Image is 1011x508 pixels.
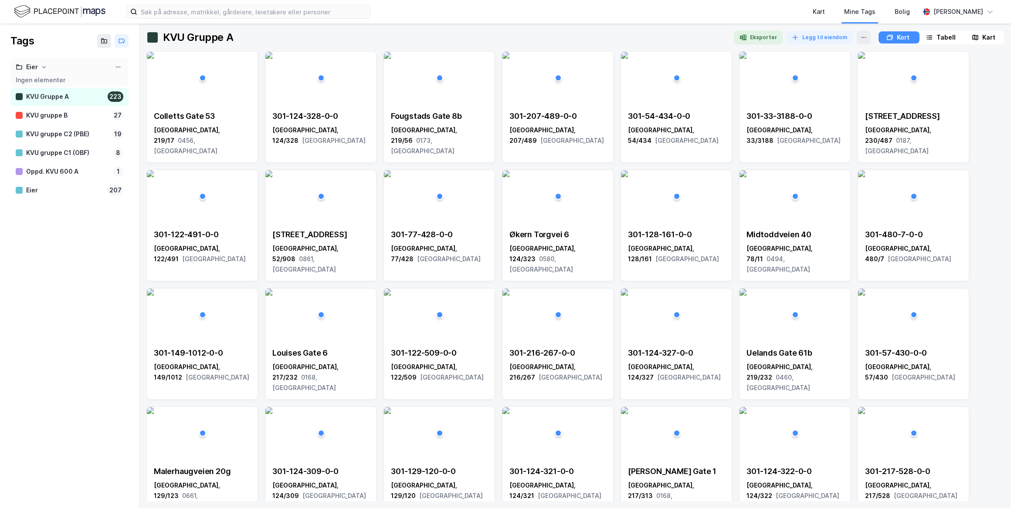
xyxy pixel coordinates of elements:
img: 256x120 [384,289,391,296]
img: 256x120 [265,407,272,414]
a: KVU gruppe C1 (OBF)8 [10,144,129,162]
div: [STREET_ADDRESS] [865,111,962,121]
div: Colletts Gate 53 [154,111,251,121]
span: [GEOGRAPHIC_DATA] [657,373,721,381]
div: [GEOGRAPHIC_DATA], 124/321 [509,480,606,501]
div: 301-124-327-0-0 [628,348,725,358]
div: [GEOGRAPHIC_DATA], 78/11 [746,243,843,275]
div: 301-480-7-0-0 [865,229,962,240]
img: 256x120 [621,289,628,296]
div: 301-33-3188-0-0 [746,111,843,121]
div: [GEOGRAPHIC_DATA], 124/309 [272,480,369,501]
div: [GEOGRAPHIC_DATA], 124/328 [272,125,369,146]
div: Ingen elementer [16,76,123,84]
div: [GEOGRAPHIC_DATA], 219/56 [391,125,488,156]
div: 207 [108,185,123,195]
span: 0494, [GEOGRAPHIC_DATA] [746,255,810,273]
img: 256x120 [384,170,391,177]
img: 256x120 [384,52,391,59]
img: 256x120 [147,52,154,59]
div: 301-124-328-0-0 [272,111,369,121]
div: 1 [113,166,123,177]
img: 256x120 [740,170,746,177]
span: 0173, [GEOGRAPHIC_DATA] [391,137,455,155]
div: 301-217-528-0-0 [865,466,962,477]
img: 256x120 [740,289,746,296]
div: [GEOGRAPHIC_DATA], 480/7 [865,243,962,264]
span: [GEOGRAPHIC_DATA] [417,255,481,262]
img: 256x120 [265,52,272,59]
input: Søk på adresse, matrikkel, gårdeiere, leietakere eller personer [137,5,370,18]
span: [GEOGRAPHIC_DATA] [894,492,957,499]
div: KVU gruppe C1 (OBF) [26,148,109,158]
div: 301-129-120-0-0 [391,466,488,477]
div: [GEOGRAPHIC_DATA], 122/491 [154,243,251,264]
span: [GEOGRAPHIC_DATA] [182,255,246,262]
img: 256x120 [147,289,154,296]
img: logo.f888ab2527a4732fd821a326f86c7f29.svg [14,4,105,19]
div: [STREET_ADDRESS] [272,229,369,240]
img: 256x120 [265,170,272,177]
img: 256x120 [740,407,746,414]
div: [GEOGRAPHIC_DATA], 122/509 [391,362,488,383]
span: [GEOGRAPHIC_DATA] [420,373,484,381]
div: Tags [10,34,34,48]
div: [GEOGRAPHIC_DATA], 216/267 [509,362,606,383]
a: KVU gruppe B27 [10,107,129,124]
div: [GEOGRAPHIC_DATA], 230/487 [865,125,962,156]
div: [GEOGRAPHIC_DATA], 124/323 [509,243,606,275]
div: 223 [108,91,123,102]
img: 256x120 [858,407,865,414]
a: KVU Gruppe A223 [10,88,129,106]
img: 256x120 [502,289,509,296]
div: Kontrollprogram for chat [967,466,1011,508]
div: [GEOGRAPHIC_DATA], 207/489 [509,125,606,146]
div: [GEOGRAPHIC_DATA], 124/322 [746,480,843,501]
div: Oppd. KVU 600 A [26,166,109,177]
img: 256x120 [384,407,391,414]
div: Fougstads Gate 8b [391,111,488,121]
div: KVU Gruppe A [26,91,104,102]
img: 256x120 [147,170,154,177]
img: 256x120 [621,170,628,177]
span: [GEOGRAPHIC_DATA] [655,255,719,262]
div: Louises Gate 6 [272,348,369,358]
a: Eier207 [10,182,129,199]
div: Kart [982,32,995,43]
span: [GEOGRAPHIC_DATA] [538,492,601,499]
img: 256x120 [740,52,746,59]
span: [GEOGRAPHIC_DATA] [655,137,719,144]
div: Malerhaugveien 20g [154,466,251,477]
span: [GEOGRAPHIC_DATA] [892,373,955,381]
div: Eier [26,62,38,73]
span: 0861, [GEOGRAPHIC_DATA] [272,255,336,273]
button: Eksporter [734,30,783,44]
span: [GEOGRAPHIC_DATA] [302,492,366,499]
span: [GEOGRAPHIC_DATA] [888,255,951,262]
iframe: Chat Widget [967,466,1011,508]
button: Legg til eiendom [786,30,853,44]
span: 0460, [GEOGRAPHIC_DATA] [746,373,810,391]
div: [GEOGRAPHIC_DATA], 219/17 [154,125,251,156]
div: Uelands Gate 61b [746,348,843,358]
div: 301-77-428-0-0 [391,229,488,240]
div: 301-54-434-0-0 [628,111,725,121]
div: [GEOGRAPHIC_DATA], 33/3188 [746,125,843,146]
span: [GEOGRAPHIC_DATA] [776,492,839,499]
img: 256x120 [858,52,865,59]
div: 301-122-491-0-0 [154,229,251,240]
img: 256x120 [621,52,628,59]
div: [GEOGRAPHIC_DATA], 52/908 [272,243,369,275]
div: 301-122-509-0-0 [391,348,488,358]
img: 256x120 [502,170,509,177]
div: 301-124-309-0-0 [272,466,369,477]
div: Mine Tags [844,7,875,17]
span: [GEOGRAPHIC_DATA] [777,137,841,144]
div: 301-128-161-0-0 [628,229,725,240]
img: 256x120 [147,407,154,414]
div: [PERSON_NAME] Gate 1 [628,466,725,477]
span: [GEOGRAPHIC_DATA] [419,492,483,499]
span: 0580, [GEOGRAPHIC_DATA] [509,255,573,273]
a: Oppd. KVU 600 A1 [10,163,129,181]
div: 19 [112,129,123,139]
